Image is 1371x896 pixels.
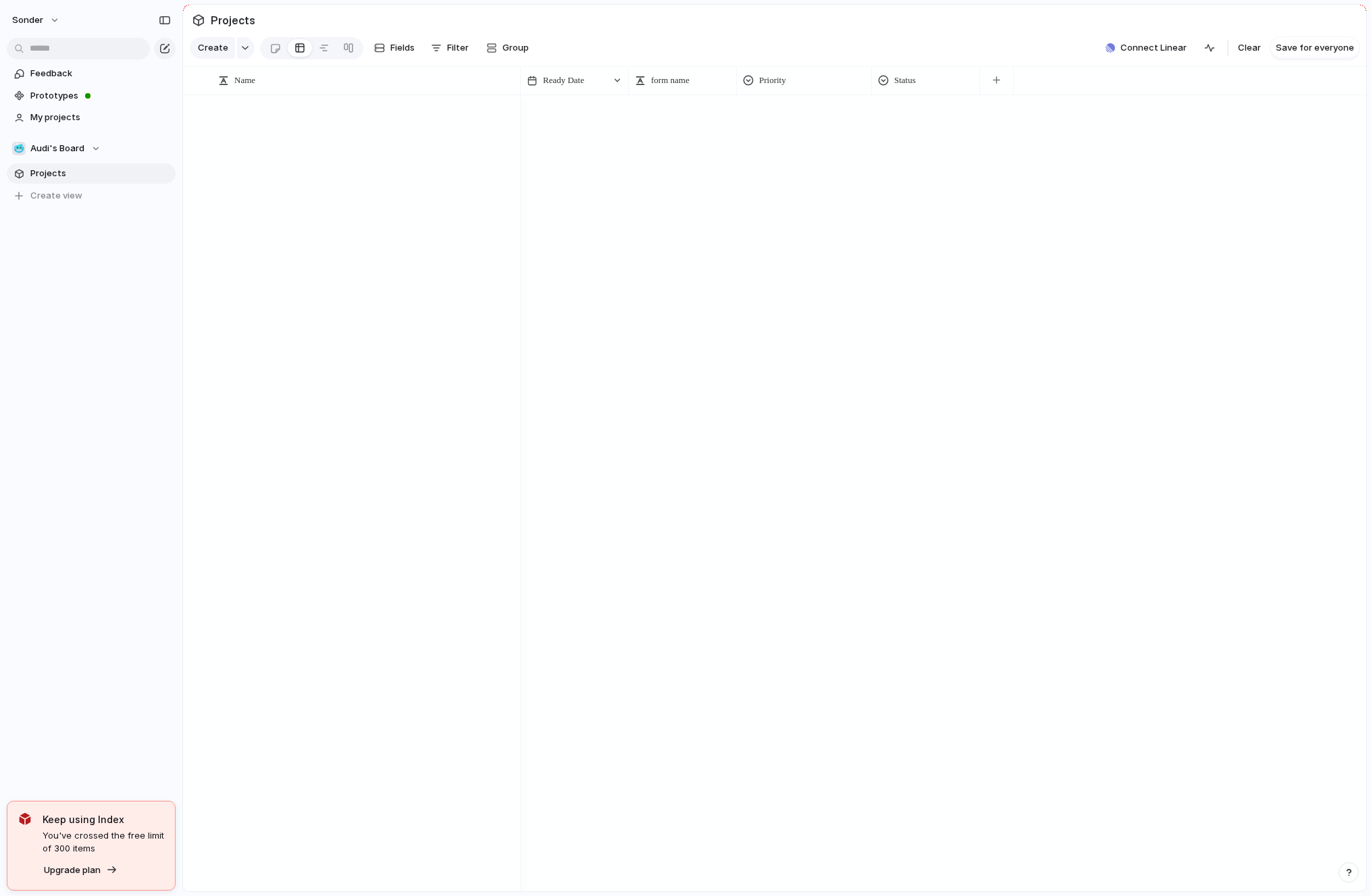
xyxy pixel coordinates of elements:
[30,67,171,80] span: Feedback
[369,37,420,59] button: Fields
[43,812,164,826] span: Keep using Index
[6,9,67,31] button: sonder
[7,107,176,128] a: My projects
[425,37,474,59] button: Filter
[7,86,176,106] a: Prototypes
[30,111,171,124] span: My projects
[40,861,122,880] button: Upgrade plan
[12,14,43,27] span: sonder
[502,41,529,55] span: Group
[7,138,176,159] button: 🥶Audi's Board
[12,142,26,155] div: 🥶
[759,74,786,87] span: Priority
[234,74,255,87] span: Name
[7,63,176,84] a: Feedback
[1100,38,1192,58] button: Connect Linear
[651,74,690,87] span: form name
[7,186,176,206] button: Create view
[1276,41,1354,55] span: Save for everyone
[1238,41,1261,55] span: Clear
[894,74,916,87] span: Status
[30,142,84,155] span: Audi's Board
[30,189,82,203] span: Create view
[390,41,415,55] span: Fields
[543,74,584,87] span: Ready Date
[30,167,171,180] span: Projects
[190,37,235,59] button: Create
[198,41,228,55] span: Create
[7,163,176,184] a: Projects
[447,41,469,55] span: Filter
[44,864,101,877] span: Upgrade plan
[1270,37,1360,59] button: Save for everyone
[43,829,164,855] span: You've crossed the free limit of 300 items
[480,37,536,59] button: Group
[30,89,171,103] span: Prototypes
[1120,41,1187,55] span: Connect Linear
[208,8,258,32] span: Projects
[1233,37,1266,59] button: Clear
